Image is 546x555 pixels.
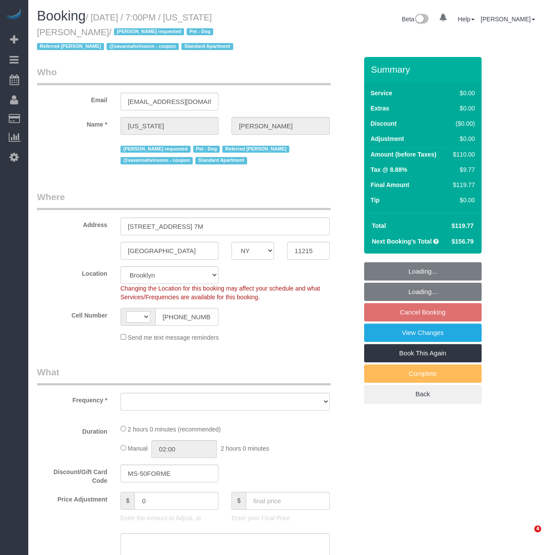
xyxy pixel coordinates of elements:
div: $110.00 [449,150,475,159]
label: Amount (before Taxes) [371,150,436,159]
span: 2 hours 0 minutes [221,445,269,452]
a: Beta [402,16,429,23]
span: Standard Apartment [195,157,247,164]
legend: What [37,366,331,385]
span: $119.77 [452,222,474,229]
span: $ [231,492,246,510]
label: Tip [371,196,380,204]
img: New interface [414,14,429,25]
span: $ [121,492,135,510]
span: $156.79 [452,238,474,245]
legend: Where [37,191,331,210]
input: Email [121,93,219,110]
label: Frequency * [30,393,114,405]
input: Cell Number [155,308,219,326]
input: final price [246,492,330,510]
span: Booking [37,8,86,23]
label: Final Amount [371,181,409,189]
div: $0.00 [449,104,475,113]
input: Zip Code [287,242,330,260]
label: Name * [30,117,114,129]
div: $0.00 [449,196,475,204]
span: Send me text message reminders [128,334,219,341]
span: [PERSON_NAME] requested [121,146,191,153]
a: View Changes [364,324,482,342]
label: Price Adjustment [30,492,114,504]
label: Email [30,93,114,104]
label: Adjustment [371,134,404,143]
strong: Total [372,222,386,229]
label: Extras [371,104,389,113]
a: Book This Again [364,344,482,362]
small: / [DATE] / 7:00PM / [US_STATE][PERSON_NAME] [37,13,236,52]
h3: Summary [371,64,477,74]
span: 2 hours 0 minutes (recommended) [128,426,221,433]
span: Referred [PERSON_NAME] [37,43,104,50]
a: Back [364,385,482,403]
label: Duration [30,424,114,436]
legend: Who [37,66,331,85]
p: Enter your Final Price [231,514,330,522]
div: $0.00 [449,89,475,97]
span: [PERSON_NAME] requested [114,28,184,35]
label: Address [30,217,114,229]
span: Standard Apartment [181,43,233,50]
span: Pet - Dog [187,28,213,35]
div: $119.77 [449,181,475,189]
div: ($0.00) [449,119,475,128]
label: Cell Number [30,308,114,320]
div: $9.77 [449,165,475,174]
input: First Name [121,117,219,135]
label: Service [371,89,392,97]
img: Automaid Logo [5,9,23,21]
label: Tax @ 8.88% [371,165,407,174]
span: Referred [PERSON_NAME] [222,146,289,153]
span: / [37,27,236,52]
input: City [121,242,219,260]
div: $0.00 [449,134,475,143]
span: Changing the Location for this booking may affect your schedule and what Services/Frequencies are... [121,285,320,301]
span: @savannahvinsonn - coupon [107,43,179,50]
span: 4 [534,525,541,532]
span: Pet - Dog [193,146,220,153]
a: Help [458,16,475,23]
label: Discount [371,119,397,128]
label: Discount/Gift Card Code [30,465,114,485]
p: Enter the Amount to Adjust, or [121,514,219,522]
input: Last Name [231,117,330,135]
span: @savannahvinsonn - coupon [121,157,193,164]
strong: Next Booking's Total [372,238,432,245]
span: Manual [128,445,148,452]
label: Location [30,266,114,278]
iframe: Intercom live chat [516,525,537,546]
a: [PERSON_NAME] [481,16,535,23]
